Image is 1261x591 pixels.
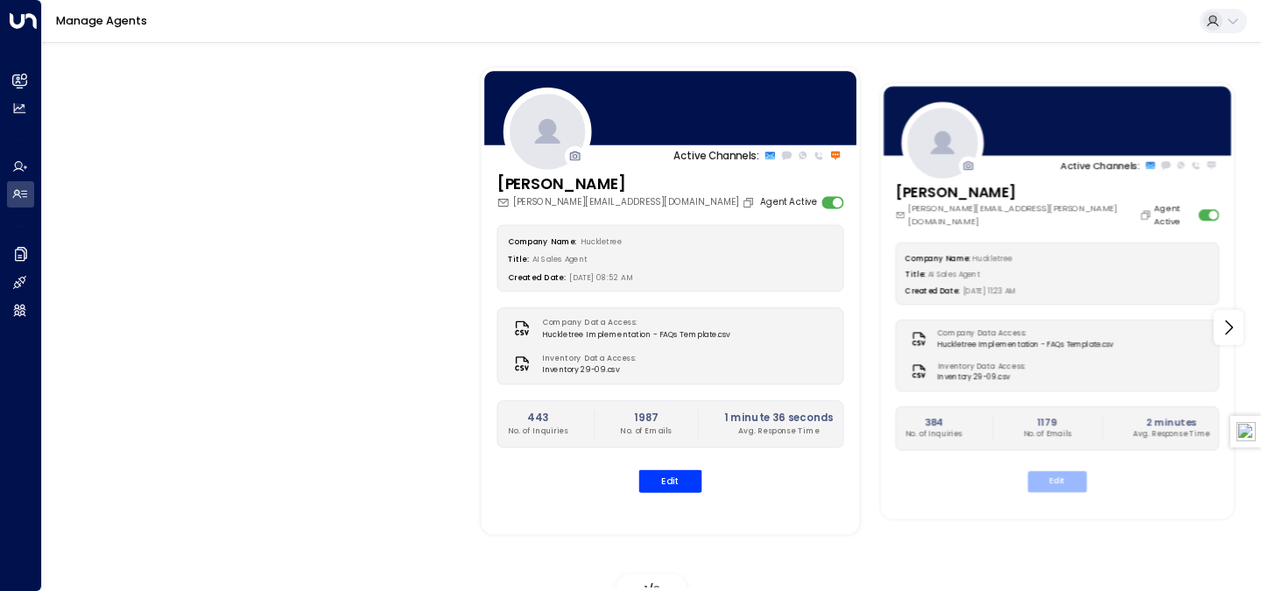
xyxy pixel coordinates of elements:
label: Created Date: [905,286,959,296]
p: Avg. Response Time [724,426,833,437]
span: AI Sales Agent [532,254,588,264]
div: [PERSON_NAME][EMAIL_ADDRESS][PERSON_NAME][DOMAIN_NAME] [896,203,1155,228]
label: Company Data Access: [938,328,1108,339]
p: No. of Inquiries [508,426,567,437]
h3: [PERSON_NAME] [497,173,758,196]
h2: 1179 [1024,415,1072,429]
label: Inventory Data Access: [542,353,636,364]
span: [DATE] 11:23 AM [963,286,1016,296]
p: No. of Emails [1024,430,1072,440]
label: Inventory Data Access: [938,362,1025,372]
button: Copy [742,196,757,208]
p: No. of Emails [620,426,672,437]
p: Avg. Response Time [1133,430,1209,440]
a: Manage Agents [56,13,147,28]
p: Active Channels: [673,148,758,163]
span: Huckletree Implementation - FAQs Template.csv [938,339,1114,349]
h2: 1 minute 36 seconds [724,411,833,426]
span: Huckletree [974,253,1013,263]
label: Company Name: [905,253,969,263]
div: [PERSON_NAME][EMAIL_ADDRESS][DOMAIN_NAME] [497,196,758,209]
span: Huckletree Implementation - FAQs Template.csv [542,328,730,340]
h2: 443 [508,411,567,426]
span: Inventory 29-09.csv [938,372,1032,383]
p: Active Channels: [1060,158,1140,172]
h2: 384 [905,415,962,429]
span: Huckletree [581,236,623,247]
label: Company Name: [508,236,576,247]
h3: [PERSON_NAME] [896,182,1155,203]
button: Edit [1028,471,1087,492]
label: Created Date: [508,271,566,282]
h2: 2 minutes [1133,415,1209,429]
label: Company Data Access: [542,317,724,328]
span: Inventory 29-09.csv [542,364,642,376]
p: No. of Inquiries [905,430,962,440]
span: [DATE] 08:52 AM [569,271,633,282]
label: Agent Active [760,196,817,209]
h2: 1987 [620,411,672,426]
span: AI Sales Agent [928,270,980,279]
button: Edit [639,469,702,492]
label: Title: [508,254,528,264]
button: Copy [1140,209,1155,221]
label: Agent Active [1154,203,1194,228]
label: Title: [905,270,925,279]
